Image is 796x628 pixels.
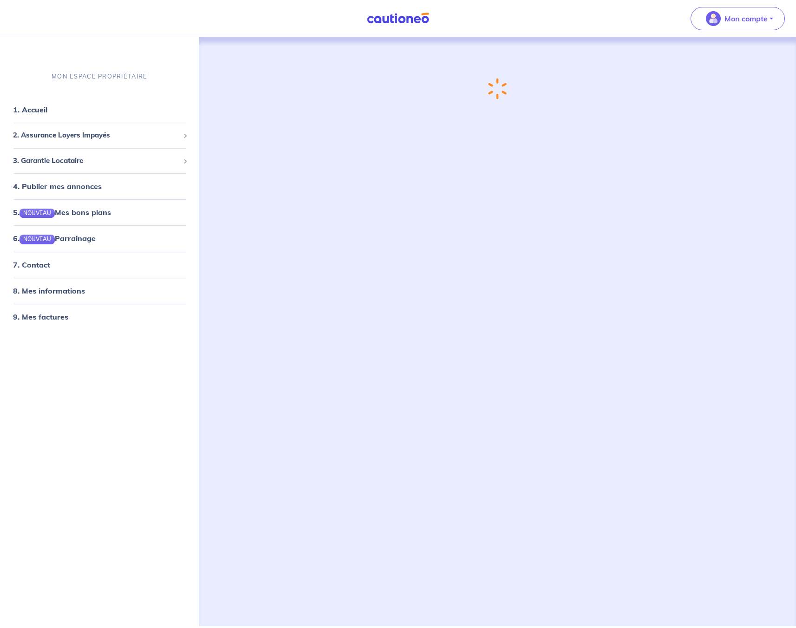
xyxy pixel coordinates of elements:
[363,13,433,24] img: Cautioneo
[691,7,785,30] button: illu_account_valid_menu.svgMon compte
[4,203,196,222] div: 5.NOUVEAUMes bons plans
[13,234,96,243] a: 6.NOUVEAUParrainage
[52,72,147,81] p: MON ESPACE PROPRIÉTAIRE
[488,78,507,99] img: loading-spinner
[13,208,111,217] a: 5.NOUVEAUMes bons plans
[4,255,196,274] div: 7. Contact
[13,182,102,191] a: 4. Publier mes annonces
[13,260,50,269] a: 7. Contact
[4,229,196,248] div: 6.NOUVEAUParrainage
[724,13,768,24] p: Mon compte
[13,286,85,295] a: 8. Mes informations
[13,312,68,321] a: 9. Mes factures
[706,11,721,26] img: illu_account_valid_menu.svg
[4,100,196,119] div: 1. Accueil
[4,281,196,300] div: 8. Mes informations
[4,126,196,144] div: 2. Assurance Loyers Impayés
[13,130,179,141] span: 2. Assurance Loyers Impayés
[13,156,179,166] span: 3. Garantie Locataire
[4,177,196,196] div: 4. Publier mes annonces
[4,152,196,170] div: 3. Garantie Locataire
[13,105,47,114] a: 1. Accueil
[4,307,196,326] div: 9. Mes factures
